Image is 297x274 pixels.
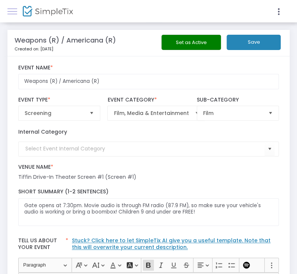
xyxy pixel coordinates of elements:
[25,145,265,153] input: Select Event Internal Category
[107,97,205,103] label: Event Category
[15,46,149,52] p: Created on: [DATE]
[18,128,67,136] label: Internal Category
[18,97,100,103] label: Event Type
[23,261,62,270] span: Paragraph
[265,106,275,120] button: Select
[197,97,279,103] label: Sub-Category
[20,259,70,271] button: Paragraph
[264,141,275,156] button: Select
[227,35,281,50] button: Save
[18,65,279,71] label: Event Name
[114,109,189,117] span: Film, Media & Entertainment
[15,35,116,45] m-panel-title: Weapons (R) / Americana (R)
[203,109,262,117] span: Film
[18,173,279,181] div: Tiffin Drive-In Theater Screen #1 (Screen #1)
[72,237,271,251] a: Stuck? Click here to let SimpleTix AI give you a useful template. Note that this will overwrite y...
[18,188,108,195] span: Short Summary (1-2 Sentences)
[192,106,202,120] button: Select
[18,164,279,171] label: Venue Name
[161,35,221,50] button: Set as Active
[86,106,97,120] button: Select
[18,74,279,89] input: Enter Event Name
[15,233,282,258] label: Tell us about your event
[18,258,279,273] div: Editor toolbar
[25,109,83,117] span: Screening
